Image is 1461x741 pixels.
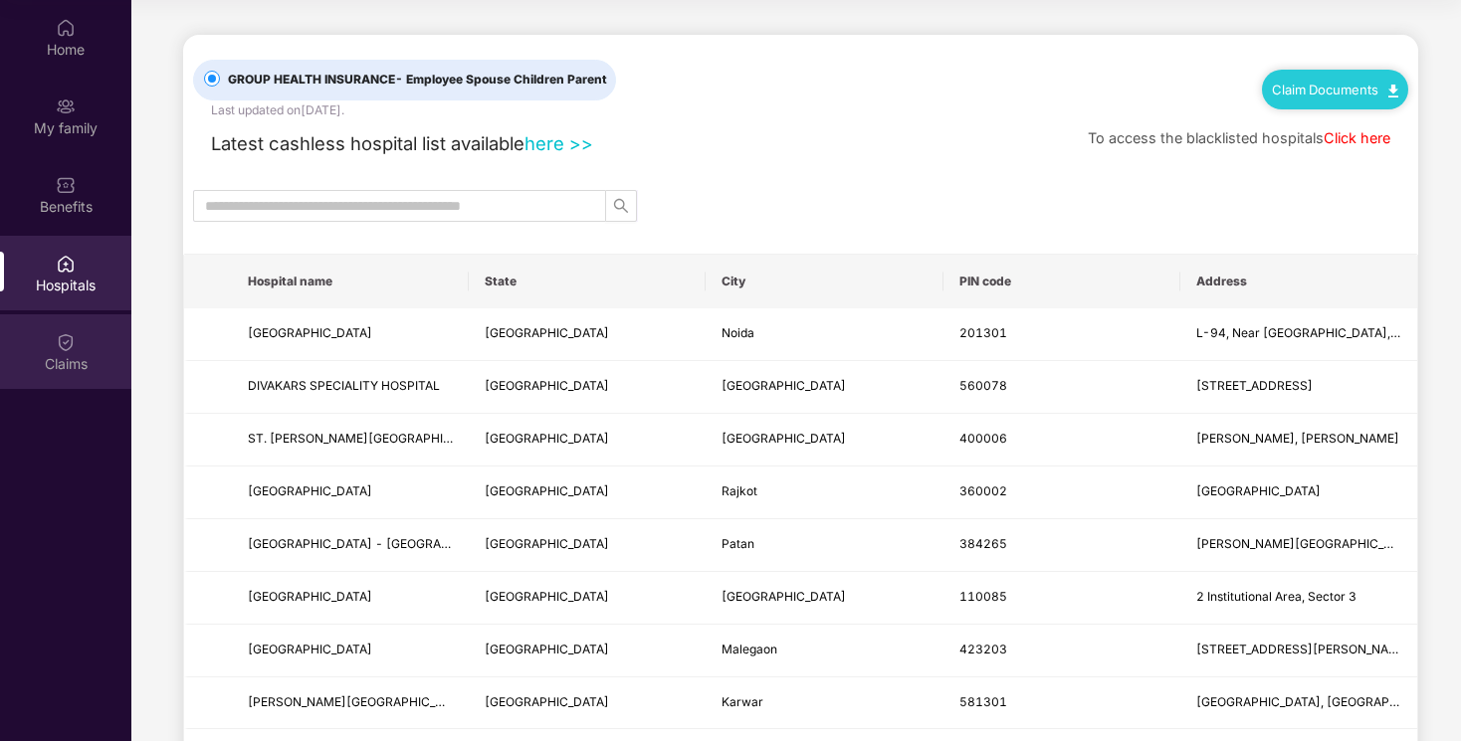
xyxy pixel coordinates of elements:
[469,466,706,519] td: Gujarat
[485,431,609,446] span: [GEOGRAPHIC_DATA]
[722,536,754,551] span: Patan
[959,483,1007,498] span: 360002
[943,255,1180,308] th: PIN code
[56,332,76,352] img: svg+xml;base64,PHN2ZyBpZD0iQ2xhaW0iIHhtbG5zPSJodHRwOi8vd3d3LnczLm9yZy8yMDAwL3N2ZyIgd2lkdGg9IjIwIi...
[1180,414,1417,466] td: J Mehta, Malbar Hill
[605,190,637,222] button: search
[232,466,469,519] td: KHUSHEE EYE HOSPITAL LASER CENTER
[959,589,1007,604] span: 110085
[232,308,469,361] td: METRO HOSPITAL AND HEART INSTITUTE
[959,325,1007,340] span: 201301
[722,325,754,340] span: Noida
[1180,255,1417,308] th: Address
[722,483,757,498] span: Rajkot
[1180,361,1417,414] td: No 220, 9th Cross Road, 2nd Phase, J P Nagar
[485,378,609,393] span: [GEOGRAPHIC_DATA]
[706,414,942,466] td: Mumbai
[232,414,469,466] td: ST. ELIZABETH S HOSPITAL
[395,72,607,87] span: - Employee Spouse Children Parent
[469,572,706,625] td: Delhi
[248,378,440,393] span: DIVAKARS SPECIALITY HOSPITAL
[469,308,706,361] td: Uttar Pradesh
[706,625,942,677] td: Malegaon
[606,198,636,214] span: search
[232,625,469,677] td: INDU MEMORIAL HOSPITAL
[1196,589,1357,604] span: 2 Institutional Area, Sector 3
[56,175,76,195] img: svg+xml;base64,PHN2ZyBpZD0iQmVuZWZpdHMiIHhtbG5zPSJodHRwOi8vd3d3LnczLm9yZy8yMDAwL3N2ZyIgd2lkdGg9Ij...
[1180,677,1417,730] td: Green Street, Karawar
[722,431,846,446] span: [GEOGRAPHIC_DATA]
[1196,378,1313,393] span: [STREET_ADDRESS]
[706,255,942,308] th: City
[706,361,942,414] td: Bangalore
[485,536,609,551] span: [GEOGRAPHIC_DATA]
[56,254,76,274] img: svg+xml;base64,PHN2ZyBpZD0iSG9zcGl0YWxzIiB4bWxucz0iaHR0cDovL3d3dy53My5vcmcvMjAwMC9zdmciIHdpZHRoPS...
[485,483,609,498] span: [GEOGRAPHIC_DATA]
[706,677,942,730] td: Karwar
[248,274,453,289] span: Hospital name
[248,589,372,604] span: [GEOGRAPHIC_DATA]
[469,414,706,466] td: Maharashtra
[232,677,469,730] td: DR SHETTYS EYE HOSPITAL
[56,96,76,116] img: svg+xml;base64,PHN2ZyB3aWR0aD0iMjAiIGhlaWdodD0iMjAiIHZpZXdCb3g9IjAgMCAyMCAyMCIgZmlsbD0ibm9uZSIgeG...
[1180,625,1417,677] td: 313 PLOT NO 70/3 2 ND FLOOR SHREE SANKET EMPIRE, BEHIND DISTRICT COURT
[959,431,1007,446] span: 400006
[1196,431,1399,446] span: [PERSON_NAME], [PERSON_NAME]
[706,466,942,519] td: Rajkot
[248,642,372,656] span: [GEOGRAPHIC_DATA]
[1196,274,1401,289] span: Address
[56,18,76,38] img: svg+xml;base64,PHN2ZyBpZD0iSG9tZSIgeG1sbnM9Imh0dHA6Ly93d3cudzMub3JnLzIwMDAvc3ZnIiB3aWR0aD0iMjAiIG...
[722,378,846,393] span: [GEOGRAPHIC_DATA]
[469,677,706,730] td: Karnataka
[1196,483,1321,498] span: [GEOGRAPHIC_DATA]
[248,483,372,498] span: [GEOGRAPHIC_DATA]
[722,642,777,656] span: Malegaon
[248,431,493,446] span: ST. [PERSON_NAME][GEOGRAPHIC_DATA]
[211,132,524,154] span: Latest cashless hospital list available
[232,572,469,625] td: JAIPUR GOLDEN HOSPITAL
[1196,694,1451,709] span: [GEOGRAPHIC_DATA], [GEOGRAPHIC_DATA]
[706,572,942,625] td: New Delhi
[469,255,706,308] th: State
[485,694,609,709] span: [GEOGRAPHIC_DATA]
[469,361,706,414] td: Karnataka
[248,694,471,709] span: [PERSON_NAME][GEOGRAPHIC_DATA]
[1180,308,1417,361] td: L-94, Near Punjab National Bank, Sector 11
[1324,129,1390,146] a: Click here
[232,255,469,308] th: Hospital name
[959,642,1007,656] span: 423203
[959,536,1007,551] span: 384265
[1088,129,1324,146] span: To access the blacklisted hospitals
[722,694,763,709] span: Karwar
[1272,82,1398,97] a: Claim Documents
[485,325,609,340] span: [GEOGRAPHIC_DATA]
[706,308,942,361] td: Noida
[706,519,942,572] td: Patan
[469,625,706,677] td: Maharashtra
[959,694,1007,709] span: 581301
[524,132,593,154] a: here >>
[1180,572,1417,625] td: 2 Institutional Area, Sector 3
[248,325,372,340] span: [GEOGRAPHIC_DATA]
[485,642,609,656] span: [GEOGRAPHIC_DATA]
[1388,85,1398,97] img: svg+xml;base64,PHN2ZyB4bWxucz0iaHR0cDovL3d3dy53My5vcmcvMjAwMC9zdmciIHdpZHRoPSIxMC40IiBoZWlnaHQ9Ij...
[959,378,1007,393] span: 560078
[220,71,615,90] span: GROUP HEALTH INSURANCE
[1180,519,1417,572] td: Kilachand Center, Station Road
[469,519,706,572] td: Gujarat
[232,519,469,572] td: AGRAWAL HOSPITAL - PATAN
[211,100,344,119] div: Last updated on [DATE] .
[485,589,609,604] span: [GEOGRAPHIC_DATA]
[722,589,846,604] span: [GEOGRAPHIC_DATA]
[248,536,511,551] span: [GEOGRAPHIC_DATA] - [GEOGRAPHIC_DATA]
[1180,466,1417,519] td: 2nd Floor Shri Ram Complex, Kothariya Road
[1196,642,1411,656] span: [STREET_ADDRESS][PERSON_NAME]
[1196,325,1450,340] span: L-94, Near [GEOGRAPHIC_DATA], Sector 11
[232,361,469,414] td: DIVAKARS SPECIALITY HOSPITAL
